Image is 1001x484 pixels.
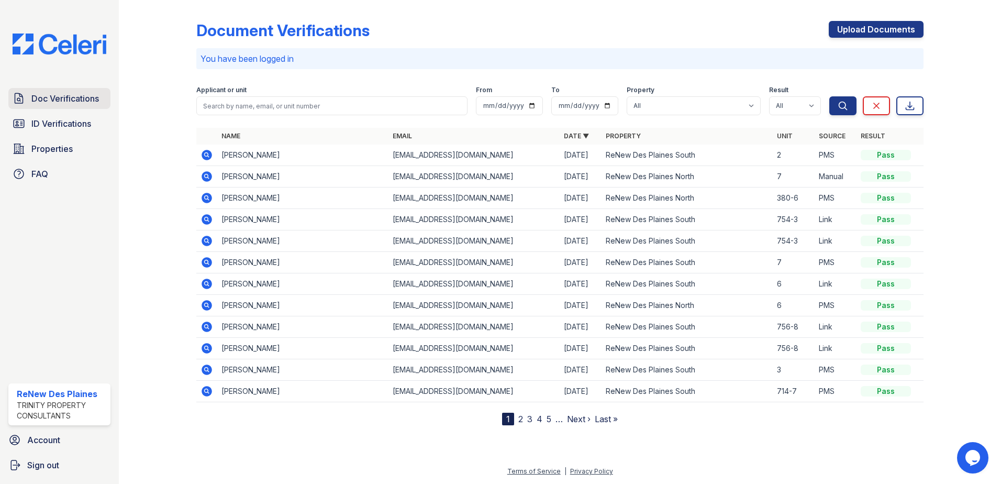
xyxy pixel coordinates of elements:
[388,273,560,295] td: [EMAIL_ADDRESS][DOMAIN_NAME]
[602,338,773,359] td: ReNew Des Plaines South
[777,132,793,140] a: Unit
[555,413,563,425] span: …
[31,142,73,155] span: Properties
[861,150,911,160] div: Pass
[388,145,560,166] td: [EMAIL_ADDRESS][DOMAIN_NAME]
[217,230,388,252] td: [PERSON_NAME]
[217,252,388,273] td: [PERSON_NAME]
[773,295,815,316] td: 6
[773,188,815,209] td: 380-6
[773,316,815,338] td: 756-8
[815,359,857,381] td: PMS
[502,413,514,425] div: 1
[773,273,815,295] td: 6
[27,434,60,446] span: Account
[773,145,815,166] td: 2
[861,343,911,354] div: Pass
[31,168,48,180] span: FAQ
[861,322,911,332] div: Pass
[861,365,911,375] div: Pass
[602,359,773,381] td: ReNew Des Plaines South
[476,86,492,94] label: From
[518,414,523,424] a: 2
[815,295,857,316] td: PMS
[217,381,388,402] td: [PERSON_NAME]
[567,414,591,424] a: Next ›
[560,166,602,188] td: [DATE]
[602,381,773,402] td: ReNew Des Plaines South
[221,132,240,140] a: Name
[861,279,911,289] div: Pass
[602,273,773,295] td: ReNew Des Plaines South
[773,209,815,230] td: 754-3
[17,388,106,400] div: ReNew Des Plaines
[815,252,857,273] td: PMS
[815,188,857,209] td: PMS
[861,300,911,311] div: Pass
[773,252,815,273] td: 7
[17,400,106,421] div: Trinity Property Consultants
[537,414,542,424] a: 4
[217,145,388,166] td: [PERSON_NAME]
[217,295,388,316] td: [PERSON_NAME]
[201,52,919,65] p: You have been logged in
[627,86,654,94] label: Property
[217,316,388,338] td: [PERSON_NAME]
[560,338,602,359] td: [DATE]
[773,338,815,359] td: 756-8
[829,21,924,38] a: Upload Documents
[551,86,560,94] label: To
[217,188,388,209] td: [PERSON_NAME]
[815,381,857,402] td: PMS
[8,163,110,184] a: FAQ
[527,414,532,424] a: 3
[861,257,911,268] div: Pass
[8,113,110,134] a: ID Verifications
[602,316,773,338] td: ReNew Des Plaines South
[388,359,560,381] td: [EMAIL_ADDRESS][DOMAIN_NAME]
[815,209,857,230] td: Link
[4,34,115,54] img: CE_Logo_Blue-a8612792a0a2168367f1c8372b55b34899dd931a85d93a1a3d3e32e68fde9ad4.png
[861,171,911,182] div: Pass
[217,359,388,381] td: [PERSON_NAME]
[388,188,560,209] td: [EMAIL_ADDRESS][DOMAIN_NAME]
[196,96,468,115] input: Search by name, email, or unit number
[815,273,857,295] td: Link
[602,230,773,252] td: ReNew Des Plaines South
[861,236,911,246] div: Pass
[560,252,602,273] td: [DATE]
[815,230,857,252] td: Link
[602,166,773,188] td: ReNew Des Plaines North
[602,145,773,166] td: ReNew Des Plaines South
[4,430,115,450] a: Account
[560,273,602,295] td: [DATE]
[388,209,560,230] td: [EMAIL_ADDRESS][DOMAIN_NAME]
[861,386,911,397] div: Pass
[606,132,641,140] a: Property
[570,467,613,475] a: Privacy Policy
[564,467,566,475] div: |
[773,359,815,381] td: 3
[388,252,560,273] td: [EMAIL_ADDRESS][DOMAIN_NAME]
[31,92,99,105] span: Doc Verifications
[217,209,388,230] td: [PERSON_NAME]
[196,86,247,94] label: Applicant or unit
[560,209,602,230] td: [DATE]
[560,230,602,252] td: [DATE]
[560,359,602,381] td: [DATE]
[815,145,857,166] td: PMS
[560,381,602,402] td: [DATE]
[815,166,857,188] td: Manual
[602,252,773,273] td: ReNew Des Plaines South
[815,316,857,338] td: Link
[861,132,885,140] a: Result
[388,338,560,359] td: [EMAIL_ADDRESS][DOMAIN_NAME]
[4,455,115,476] button: Sign out
[861,193,911,203] div: Pass
[27,459,59,471] span: Sign out
[388,230,560,252] td: [EMAIL_ADDRESS][DOMAIN_NAME]
[8,88,110,109] a: Doc Verifications
[769,86,788,94] label: Result
[602,295,773,316] td: ReNew Des Plaines North
[31,117,91,130] span: ID Verifications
